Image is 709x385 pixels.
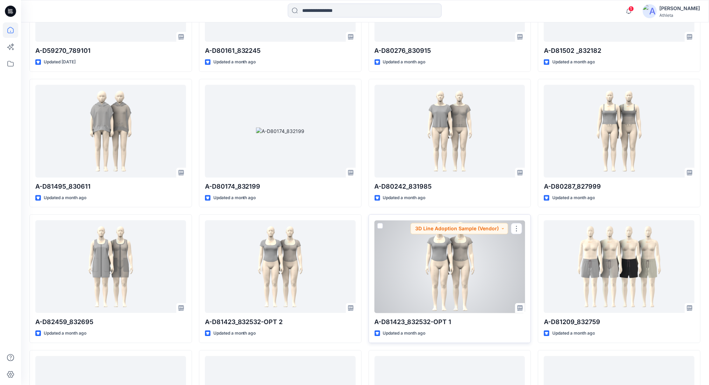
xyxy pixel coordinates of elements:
a: A-D81209_832759 [544,220,695,313]
div: [PERSON_NAME] [660,4,700,13]
a: A-D80287_827999 [544,85,695,177]
p: Updated a month ago [383,194,426,202]
p: A-D80287_827999 [544,182,695,191]
a: A-D81495_830611 [35,85,186,177]
p: A-D59270_789101 [35,46,186,56]
a: A-D82459_832695 [35,220,186,313]
p: A-D81209_832759 [544,317,695,327]
p: A-D81423_832532-OPT 1 [375,317,525,327]
p: Updated [DATE] [44,58,76,66]
p: A-D81502 _832182 [544,46,695,56]
p: Updated a month ago [383,58,426,66]
p: A-D81423_832532-OPT 2 [205,317,356,327]
a: A-D80242_831985 [375,85,525,177]
a: A-D80174_832199 [205,85,356,177]
p: A-D80276_830915 [375,46,525,56]
p: Updated a month ago [213,330,256,337]
p: A-D80174_832199 [205,182,356,191]
p: Updated a month ago [552,330,595,337]
span: 1 [629,6,634,12]
p: A-D82459_832695 [35,317,186,327]
img: avatar [643,4,657,18]
a: A-D81423_832532-OPT 2 [205,220,356,313]
p: Updated a month ago [44,194,86,202]
a: A-D81423_832532-OPT 1 [375,220,525,313]
p: Updated a month ago [213,194,256,202]
p: Updated a month ago [552,194,595,202]
div: Athleta [660,13,700,18]
p: Updated a month ago [383,330,426,337]
p: A-D80161_832245 [205,46,356,56]
p: Updated a month ago [44,330,86,337]
p: Updated a month ago [552,58,595,66]
p: A-D80242_831985 [375,182,525,191]
p: A-D81495_830611 [35,182,186,191]
p: Updated a month ago [213,58,256,66]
